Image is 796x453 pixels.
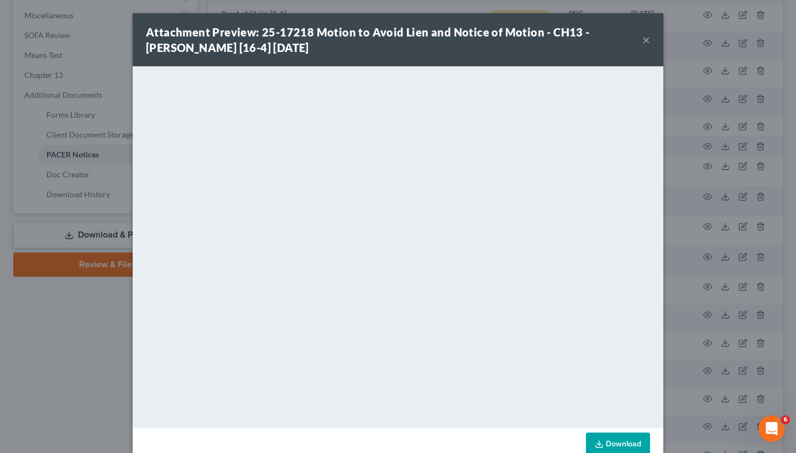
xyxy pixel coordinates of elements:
iframe: <object ng-attr-data='[URL][DOMAIN_NAME]' type='application/pdf' width='100%' height='650px'></ob... [133,66,663,425]
strong: Attachment Preview: 25-17218 Motion to Avoid Lien and Notice of Motion - CH13 - [PERSON_NAME] [16... [146,25,590,54]
button: × [642,33,650,46]
iframe: Intercom live chat [758,415,785,442]
span: 6 [781,415,790,424]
